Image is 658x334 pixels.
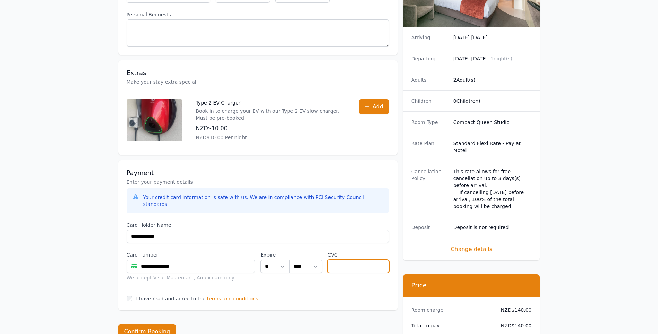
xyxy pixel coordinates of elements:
[453,168,532,210] div: This rate allows for free cancellation up to 3 days(s) before arrival. If cancelling [DATE] befor...
[136,296,206,301] label: I have read and agree to the
[411,98,448,105] dt: Children
[411,140,448,154] dt: Rate Plan
[411,34,448,41] dt: Arriving
[196,108,345,122] p: Book in to charge your EV with our Type 2 EV slow charger. Must be pre-booked.
[127,69,389,77] h3: Extras
[453,76,532,83] dd: 2 Adult(s)
[127,169,389,177] h3: Payment
[453,140,532,154] dd: Standard Flexi Rate - Pay at Motel
[453,98,532,105] dd: 0 Child(ren)
[127,78,389,85] p: Make your stay extra special
[411,245,532,253] span: Change details
[411,55,448,62] dt: Departing
[411,307,490,314] dt: Room charge
[373,102,383,111] span: Add
[196,134,345,141] p: NZD$10.00 Per night
[453,55,532,62] dd: [DATE] [DATE]
[453,119,532,126] dd: Compact Queen Studio
[260,251,289,258] label: Expire
[411,281,532,290] h3: Price
[127,222,389,228] label: Card Holder Name
[411,168,448,210] dt: Cancellation Policy
[207,295,258,302] span: terms and conditions
[453,224,532,231] dd: Deposit is not required
[289,251,322,258] label: .
[411,224,448,231] dt: Deposit
[127,11,389,18] label: Personal Requests
[127,178,389,185] p: Enter your payment details
[453,34,532,41] dd: [DATE] [DATE]
[411,322,490,329] dt: Total to pay
[411,76,448,83] dt: Adults
[495,322,532,329] dd: NZD$140.00
[411,119,448,126] dt: Room Type
[127,251,255,258] label: Card number
[127,99,182,141] img: Type 2 EV Charger
[196,124,345,133] p: NZD$10.00
[327,251,389,258] label: CVC
[143,194,384,208] div: Your credit card information is safe with us. We are in compliance with PCI Security Council stan...
[490,56,512,61] span: 1 night(s)
[196,99,345,106] p: Type 2 EV Charger
[495,307,532,314] dd: NZD$140.00
[127,274,255,281] div: We accept Visa, Mastercard, Amex card only.
[359,99,389,114] button: Add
